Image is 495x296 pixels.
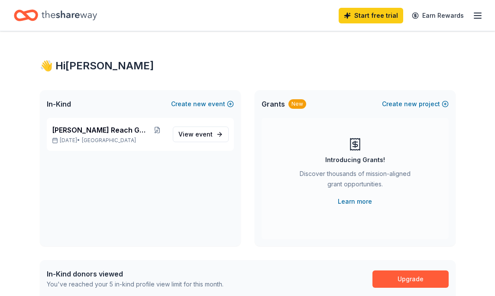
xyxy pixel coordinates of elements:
a: Earn Rewards [407,8,469,23]
span: new [404,99,417,109]
a: Learn more [338,196,372,207]
div: In-Kind donors viewed [47,269,223,279]
button: Createnewevent [171,99,234,109]
span: [PERSON_NAME] Reach Gala [52,125,149,135]
span: In-Kind [47,99,71,109]
div: You've reached your 5 in-kind profile view limit for this month. [47,279,223,289]
a: View event [173,127,229,142]
span: Grants [262,99,285,109]
div: New [288,99,306,109]
a: Home [14,5,97,26]
span: View [178,129,213,140]
div: Discover thousands of mission-aligned grant opportunities. [296,169,414,193]
p: [DATE] • [52,137,166,144]
span: event [195,130,213,138]
span: new [193,99,206,109]
a: Start free trial [339,8,403,23]
span: [GEOGRAPHIC_DATA] [82,137,136,144]
button: Createnewproject [382,99,449,109]
a: Upgrade [372,270,449,288]
div: Introducing Grants! [325,155,385,165]
div: 👋 Hi [PERSON_NAME] [40,59,456,73]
